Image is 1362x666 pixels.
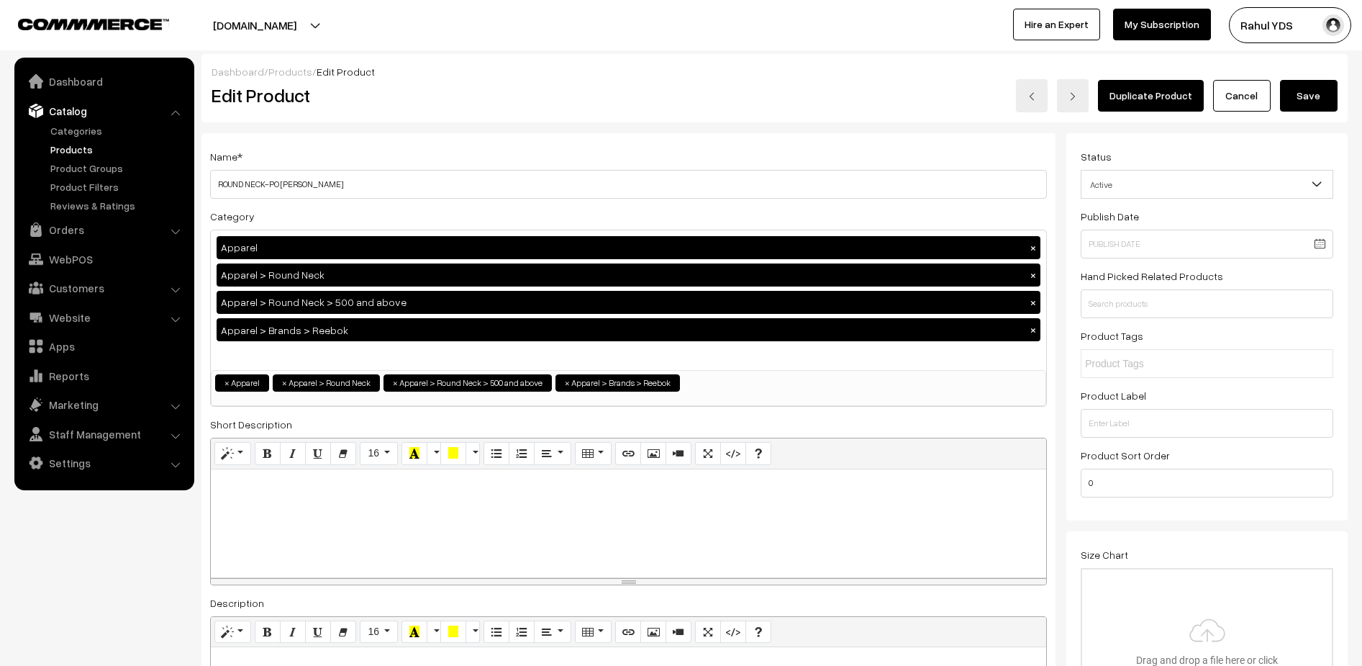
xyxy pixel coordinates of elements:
[268,66,312,78] a: Products
[47,123,189,138] a: Categories
[1013,9,1100,40] a: Hire an Expert
[217,264,1040,287] div: Apparel > Round Neck
[305,442,331,465] button: Underline (⌘+U)
[317,66,375,78] span: Edit Product
[210,209,255,224] label: Category
[210,595,264,611] label: Description
[509,442,535,465] button: Ordered list (⌘+⇧+NUM8)
[360,621,398,644] button: Font Size
[18,19,169,30] img: COMMMERCE
[211,578,1046,585] div: resize
[1081,388,1146,403] label: Product Label
[509,621,535,644] button: Ordered list (⌘+⇧+NUM8)
[483,442,509,465] button: Unordered list (⌘+⇧+NUM7)
[720,621,746,644] button: Code View
[575,442,612,465] button: Table
[666,621,691,644] button: Video
[466,621,480,644] button: More Color
[18,246,189,272] a: WebPOS
[383,374,552,392] li: Apparel > Round Neck > 500 and above
[615,442,641,465] button: Link (⌘+K)
[280,621,306,644] button: Italic (⌘+I)
[212,84,668,107] h2: Edit Product
[745,621,771,644] button: Help
[18,450,189,476] a: Settings
[1085,356,1211,372] input: Product Tags
[1081,149,1112,164] label: Status
[1081,230,1333,258] input: Publish Date
[215,374,269,392] li: Apparel
[18,98,189,124] a: Catalog
[640,442,666,465] button: Picture
[1027,92,1036,101] img: left-arrow.png
[695,442,721,465] button: Full Screen
[534,621,571,644] button: Paragraph
[1113,9,1211,40] a: My Subscription
[217,236,1040,259] div: Apparel
[368,626,379,637] span: 16
[393,377,398,390] span: ×
[47,142,189,157] a: Products
[368,447,379,459] span: 16
[483,621,509,644] button: Unordered list (⌘+⇧+NUM7)
[255,621,281,644] button: Bold (⌘+B)
[214,442,251,465] button: Style
[273,374,380,392] li: Apparel > Round Neck
[1081,547,1128,562] label: Size Chart
[440,621,466,644] button: Background Color
[565,377,570,390] span: ×
[360,442,398,465] button: Font Size
[18,392,189,418] a: Marketing
[18,68,189,94] a: Dashboard
[1280,80,1338,112] button: Save
[305,621,331,644] button: Underline (⌘+U)
[280,442,306,465] button: Italic (⌘+I)
[1027,269,1040,282] button: ×
[210,417,292,432] label: Short Description
[330,442,356,465] button: Remove Font Style (⌘+\)
[282,377,287,390] span: ×
[1213,80,1271,112] a: Cancel
[427,442,441,465] button: More Color
[212,64,1338,79] div: / /
[18,305,189,330] a: Website
[1098,80,1204,112] a: Duplicate Product
[1027,296,1040,309] button: ×
[1068,92,1077,101] img: right-arrow.png
[745,442,771,465] button: Help
[666,442,691,465] button: Video
[330,621,356,644] button: Remove Font Style (⌘+\)
[1081,172,1333,197] span: Active
[47,198,189,213] a: Reviews & Ratings
[18,14,144,32] a: COMMMERCE
[615,621,641,644] button: Link (⌘+K)
[401,621,427,644] button: Recent Color
[214,621,251,644] button: Style
[401,442,427,465] button: Recent Color
[640,621,666,644] button: Picture
[224,377,230,390] span: ×
[217,291,1040,314] div: Apparel > Round Neck > 500 and above
[575,621,612,644] button: Table
[18,421,189,447] a: Staff Management
[1081,469,1333,498] input: Enter Number
[47,161,189,176] a: Product Groups
[18,333,189,359] a: Apps
[1081,328,1143,343] label: Product Tags
[18,217,189,243] a: Orders
[1081,170,1333,199] span: Active
[210,149,242,164] label: Name
[1081,269,1223,284] label: Hand Picked Related Products
[1229,7,1351,43] button: Rahul YDS
[427,621,441,644] button: More Color
[163,7,347,43] button: [DOMAIN_NAME]
[210,170,1047,199] input: Name
[466,442,480,465] button: More Color
[18,275,189,301] a: Customers
[47,179,189,194] a: Product Filters
[720,442,746,465] button: Code View
[1081,289,1333,318] input: Search products
[255,442,281,465] button: Bold (⌘+B)
[1027,323,1040,336] button: ×
[1322,14,1344,36] img: user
